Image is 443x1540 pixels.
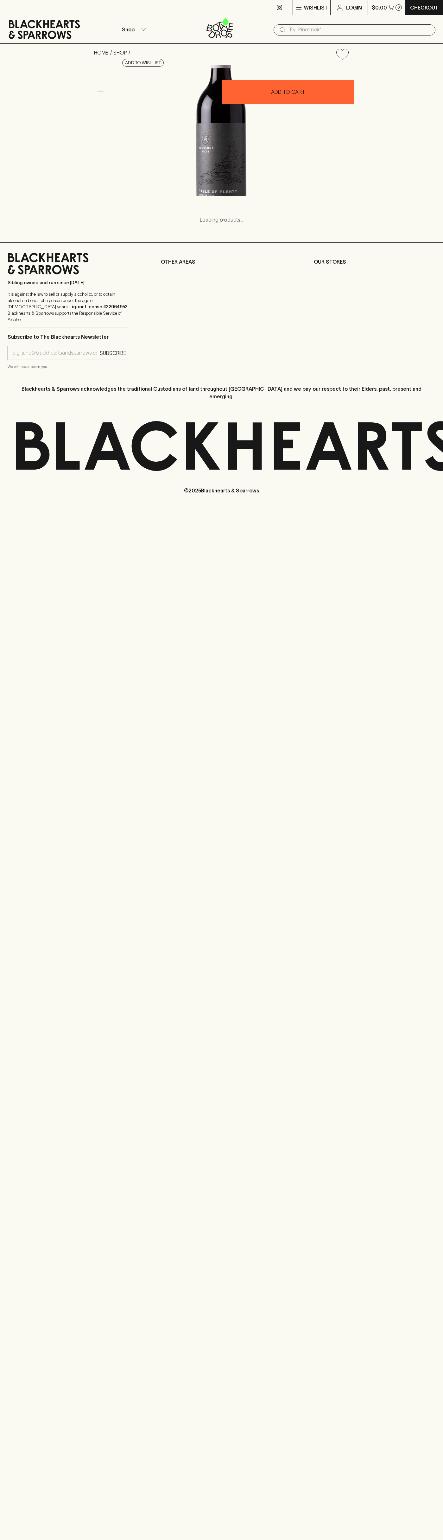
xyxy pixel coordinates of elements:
button: Add to wishlist [122,59,164,67]
p: Shop [122,26,135,33]
p: SUBSCRIBE [100,349,126,357]
p: $0.00 [372,4,387,11]
button: SUBSCRIBE [97,346,129,360]
p: OTHER AREAS [161,258,282,266]
img: 37269.png [89,65,354,196]
p: ⠀ [89,4,94,11]
p: Checkout [410,4,439,11]
p: Login [346,4,362,11]
p: We will never spam you [8,363,129,370]
p: 0 [397,6,400,9]
button: ADD TO CART [222,80,354,104]
p: Sibling owned and run since [DATE] [8,279,129,286]
p: OUR STORES [314,258,435,266]
p: Loading products... [6,216,437,223]
p: Subscribe to The Blackhearts Newsletter [8,333,129,341]
p: Wishlist [304,4,328,11]
input: e.g. jane@blackheartsandsparrows.com.au [13,348,97,358]
a: SHOP [113,50,127,55]
strong: Liquor License #32064953 [69,304,128,309]
p: It is against the law to sell or supply alcohol to, or to obtain alcohol on behalf of a person un... [8,291,129,323]
a: HOME [94,50,109,55]
p: ADD TO CART [271,88,305,96]
input: Try "Pinot noir" [289,25,430,35]
button: Add to wishlist [334,46,351,62]
button: Shop [89,15,177,43]
p: Blackhearts & Sparrows acknowledges the traditional Custodians of land throughout [GEOGRAPHIC_DAT... [12,385,431,400]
